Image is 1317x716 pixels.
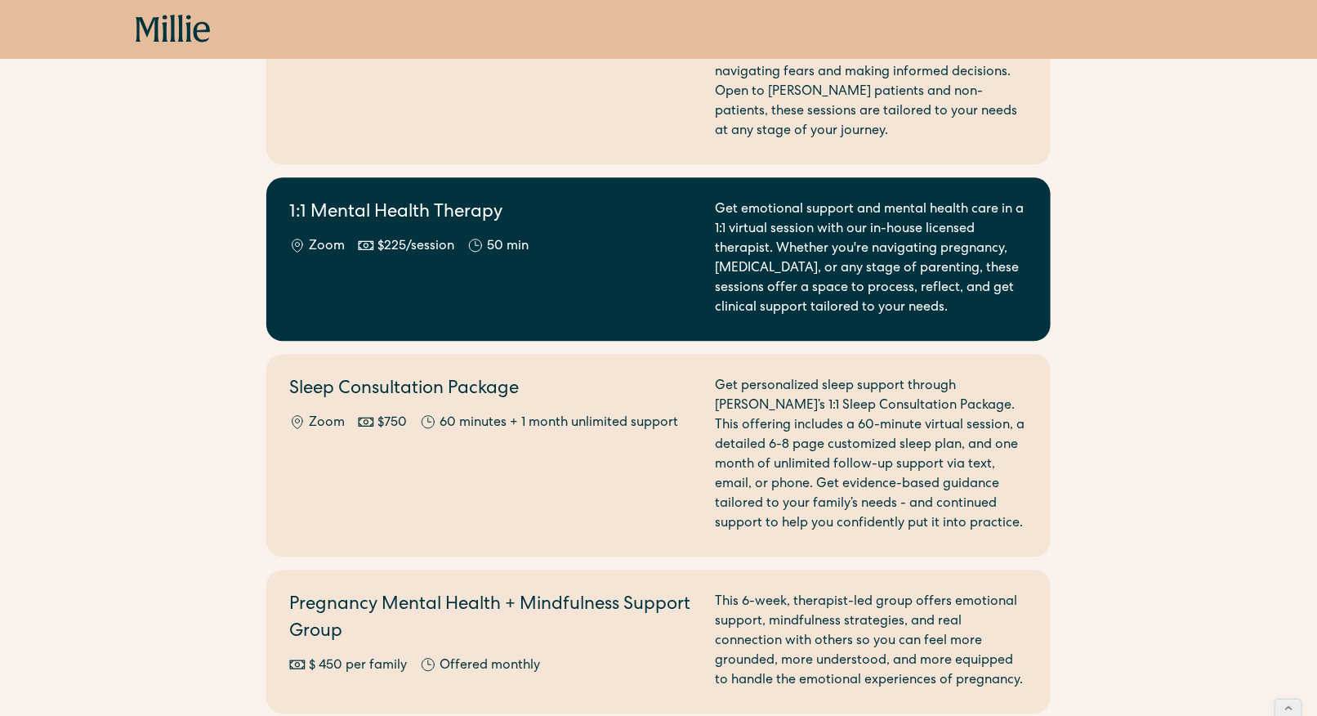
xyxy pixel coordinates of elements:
h2: 1:1 Mental Health Therapy [289,200,695,227]
h2: Sleep Consultation Package [289,377,695,404]
div: Zoom [309,414,345,433]
div: 50 min [487,237,529,257]
a: 1:1 Mental Health TherapyZoom$225/session50 minGet emotional support and mental health care in a ... [266,177,1051,341]
div: Offered monthly [440,656,540,676]
a: Sleep Consultation PackageZoom$75060 minutes + 1 month unlimited supportGet personalized sleep su... [266,354,1051,557]
div: Get emotional support and mental health care in a 1:1 virtual session with our in-house licensed ... [715,200,1028,318]
a: Pregnancy Mental Health + Mindfulness Support Group$ 450 per familyOffered monthlyThis 6-week, th... [266,570,1051,714]
h2: Pregnancy Mental Health + Mindfulness Support Group [289,593,695,647]
div: This 6-week, therapist-led group offers emotional support, mindfulness strategies, and real conne... [715,593,1028,691]
div: $ 450 per family [309,656,407,676]
div: $225/session [377,237,454,257]
div: $750 [377,414,407,433]
div: 60 minutes + 1 month unlimited support [440,414,678,433]
div: Get personalized sleep support through [PERSON_NAME]’s 1:1 Sleep Consultation Package. This offer... [715,377,1028,534]
div: Zoom [309,237,345,257]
